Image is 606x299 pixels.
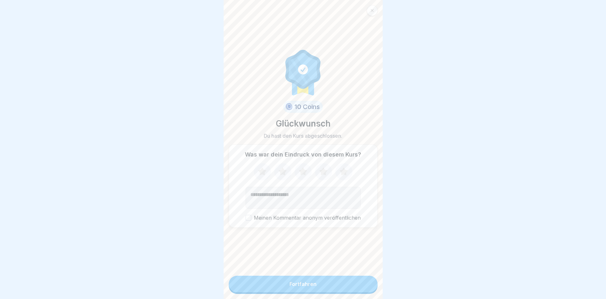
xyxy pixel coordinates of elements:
img: coin.svg [284,102,294,112]
p: Was war dein Eindruck von diesem Kurs? [245,151,361,158]
div: Fortfahren [289,281,317,287]
textarea: Kommentar (optional) [246,187,361,208]
p: Du hast den Kurs abgeschlossen. [264,132,342,139]
button: Meinen Kommentar anonym veröffentlichen [246,215,251,221]
button: Fortfahren [229,276,378,292]
p: Glückwunsch [276,118,331,130]
img: completion.svg [282,48,324,96]
label: Meinen Kommentar anonym veröffentlichen [246,215,361,221]
div: 10 Coins [283,101,323,113]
